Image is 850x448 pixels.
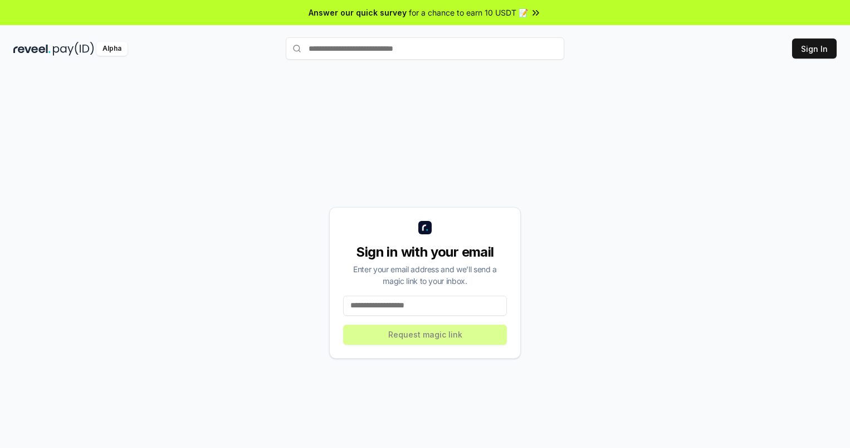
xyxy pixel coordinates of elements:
button: Sign In [792,38,837,59]
img: reveel_dark [13,42,51,56]
span: for a chance to earn 10 USDT 📝 [409,7,528,18]
div: Enter your email address and we’ll send a magic link to your inbox. [343,263,507,287]
img: logo_small [418,221,432,234]
div: Sign in with your email [343,243,507,261]
div: Alpha [96,42,128,56]
span: Answer our quick survey [309,7,407,18]
img: pay_id [53,42,94,56]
